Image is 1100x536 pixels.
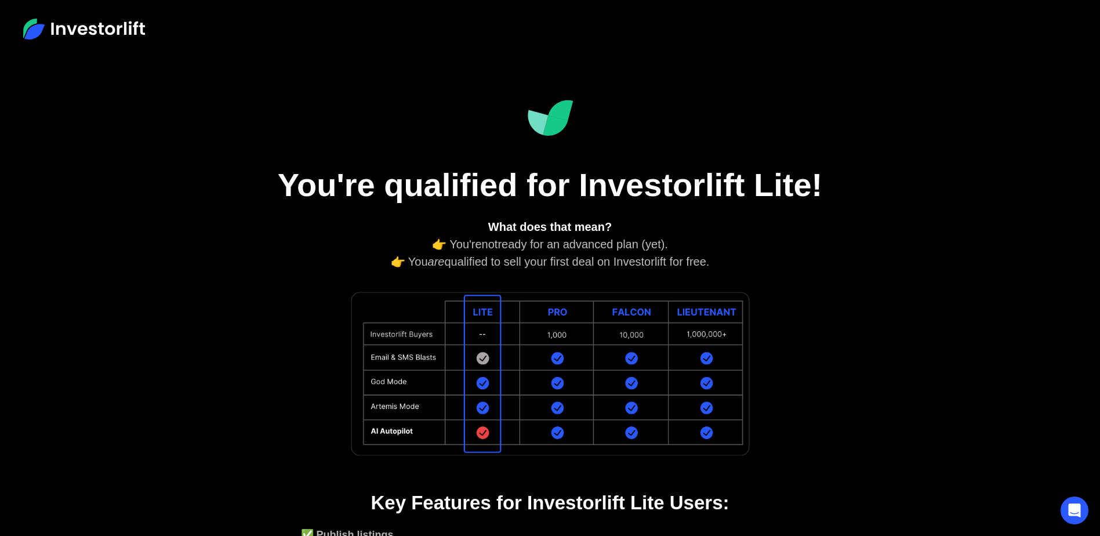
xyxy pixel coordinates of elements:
[1061,497,1088,524] div: Open Intercom Messenger
[260,165,840,204] h1: You're qualified for Investorlift Lite!
[527,100,573,136] img: Investorlift Dashboard
[488,220,612,233] strong: What does that mean?
[371,492,729,513] strong: Key Features for Investorlift Lite Users:
[482,238,498,251] em: not
[301,218,800,270] div: 👉 You're ready for an advanced plan (yet). 👉 You qualified to sell your first deal on Investorlif...
[428,255,445,268] em: are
